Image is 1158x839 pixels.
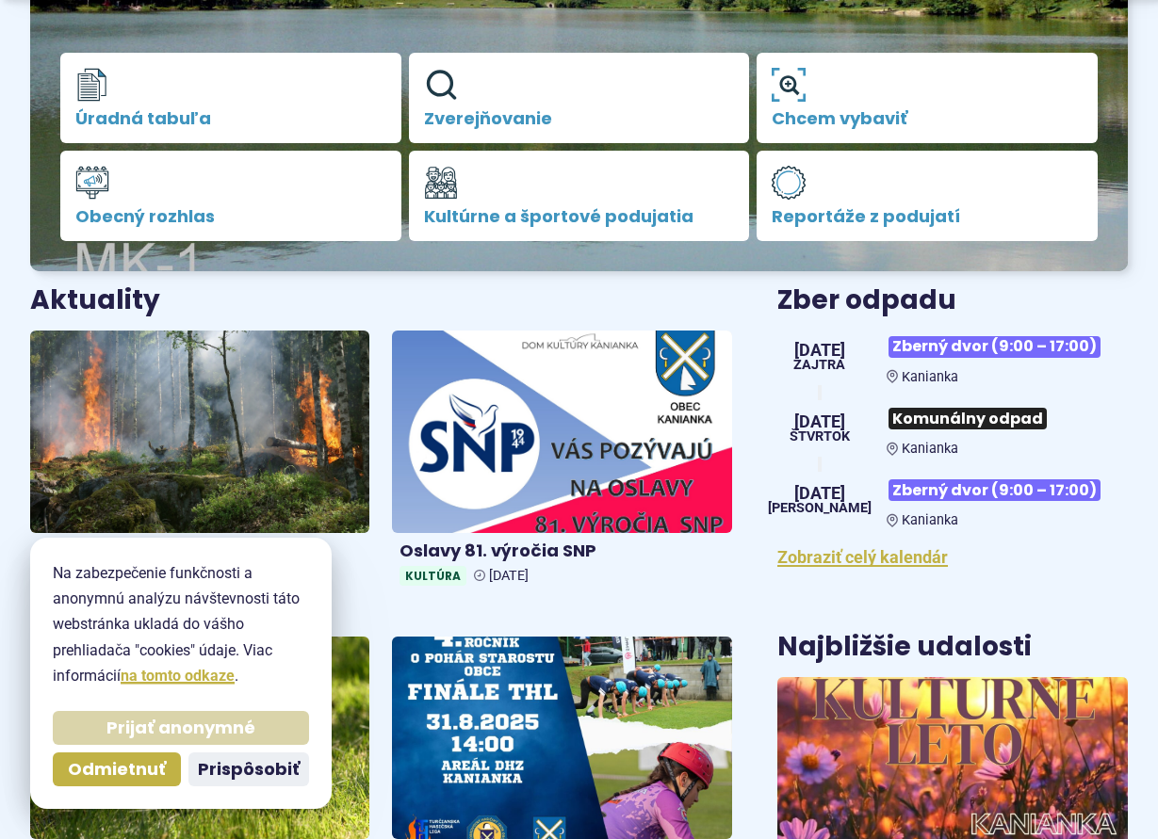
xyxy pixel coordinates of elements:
[75,109,386,128] span: Úradná tabuľa
[777,547,948,567] a: Zobraziť celý kalendár
[53,711,309,745] button: Prijať anonymné
[424,109,735,128] span: Zverejňovanie
[757,151,1098,241] a: Reportáže z podujatí
[60,151,401,241] a: Obecný rozhlas
[768,502,872,515] span: [PERSON_NAME]
[30,286,160,315] h3: Aktuality
[400,541,724,562] h4: Oslavy 81. výročia SNP
[424,207,735,226] span: Kultúrne a športové podujatia
[53,752,181,786] button: Odmietnuť
[777,472,1128,528] a: Zberný dvor (9:00 – 17:00) Kanianka [DATE] [PERSON_NAME]
[790,430,850,444] span: štvrtok
[889,479,1101,501] span: Zberný dvor (9:00 – 17:00)
[793,342,845,359] span: [DATE]
[53,560,309,688] p: Na zabezpečenie funkčnosti a anonymnú analýzu návštevnosti táto webstránka ukladá do vášho prehli...
[400,566,466,586] span: Kultúra
[777,400,1128,457] a: Komunálny odpad Kanianka [DATE] štvrtok
[188,752,309,786] button: Prispôsobiť
[30,331,369,614] a: Vyhlásenie zvýšeného nebezpečenstva vzniku požiaru Obecný rozhlas [DATE]
[198,759,300,781] span: Prispôsobiť
[889,408,1047,429] span: Komunálny odpad
[409,53,750,143] a: Zverejňovanie
[60,53,401,143] a: Úradná tabuľa
[902,369,958,385] span: Kanianka
[902,512,958,528] span: Kanianka
[902,441,958,457] span: Kanianka
[392,331,731,593] a: Oslavy 81. výročia SNP Kultúra [DATE]
[772,109,1083,128] span: Chcem vybaviť
[777,329,1128,385] a: Zberný dvor (9:00 – 17:00) Kanianka [DATE] Zajtra
[777,633,1032,662] h3: Najbližšie udalosti
[489,568,529,584] span: [DATE]
[772,207,1083,226] span: Reportáže z podujatí
[106,718,255,739] span: Prijať anonymné
[790,413,850,430] span: [DATE]
[889,336,1101,358] span: Zberný dvor (9:00 – 17:00)
[777,286,1128,315] h3: Zber odpadu
[75,207,386,226] span: Obecný rozhlas
[793,359,845,372] span: Zajtra
[68,759,166,781] span: Odmietnuť
[768,485,872,502] span: [DATE]
[409,151,750,241] a: Kultúrne a športové podujatia
[121,667,235,685] a: na tomto odkaze
[757,53,1098,143] a: Chcem vybaviť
